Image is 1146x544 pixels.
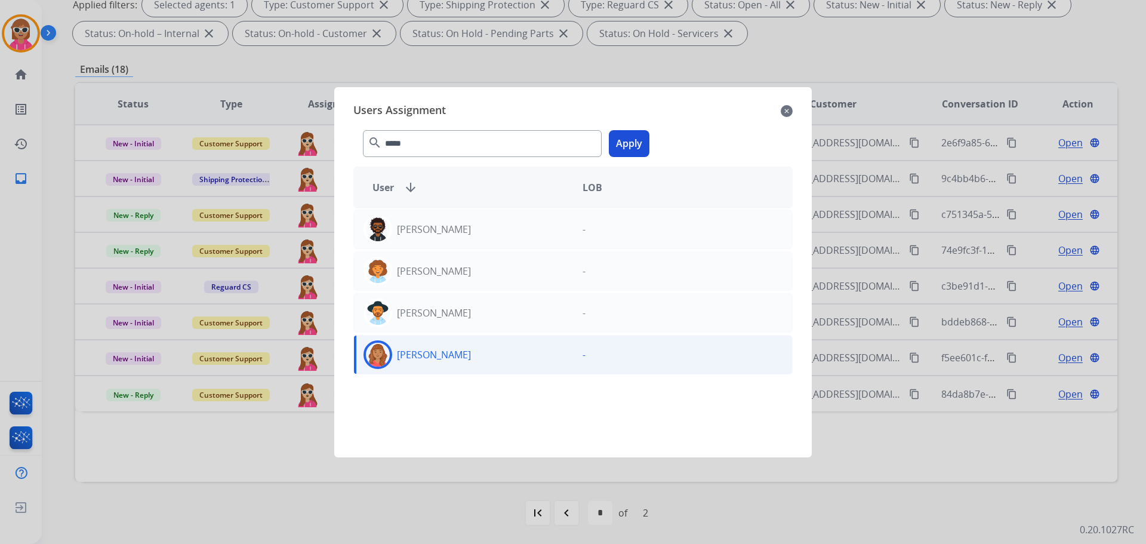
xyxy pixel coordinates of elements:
[583,222,586,236] p: -
[781,104,793,118] mat-icon: close
[397,264,471,278] p: [PERSON_NAME]
[353,102,446,121] span: Users Assignment
[363,180,573,195] div: User
[609,130,649,157] button: Apply
[583,264,586,278] p: -
[583,180,602,195] span: LOB
[397,306,471,320] p: [PERSON_NAME]
[368,136,382,150] mat-icon: search
[397,348,471,362] p: [PERSON_NAME]
[403,180,418,195] mat-icon: arrow_downward
[583,348,586,362] p: -
[583,306,586,320] p: -
[397,222,471,236] p: [PERSON_NAME]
